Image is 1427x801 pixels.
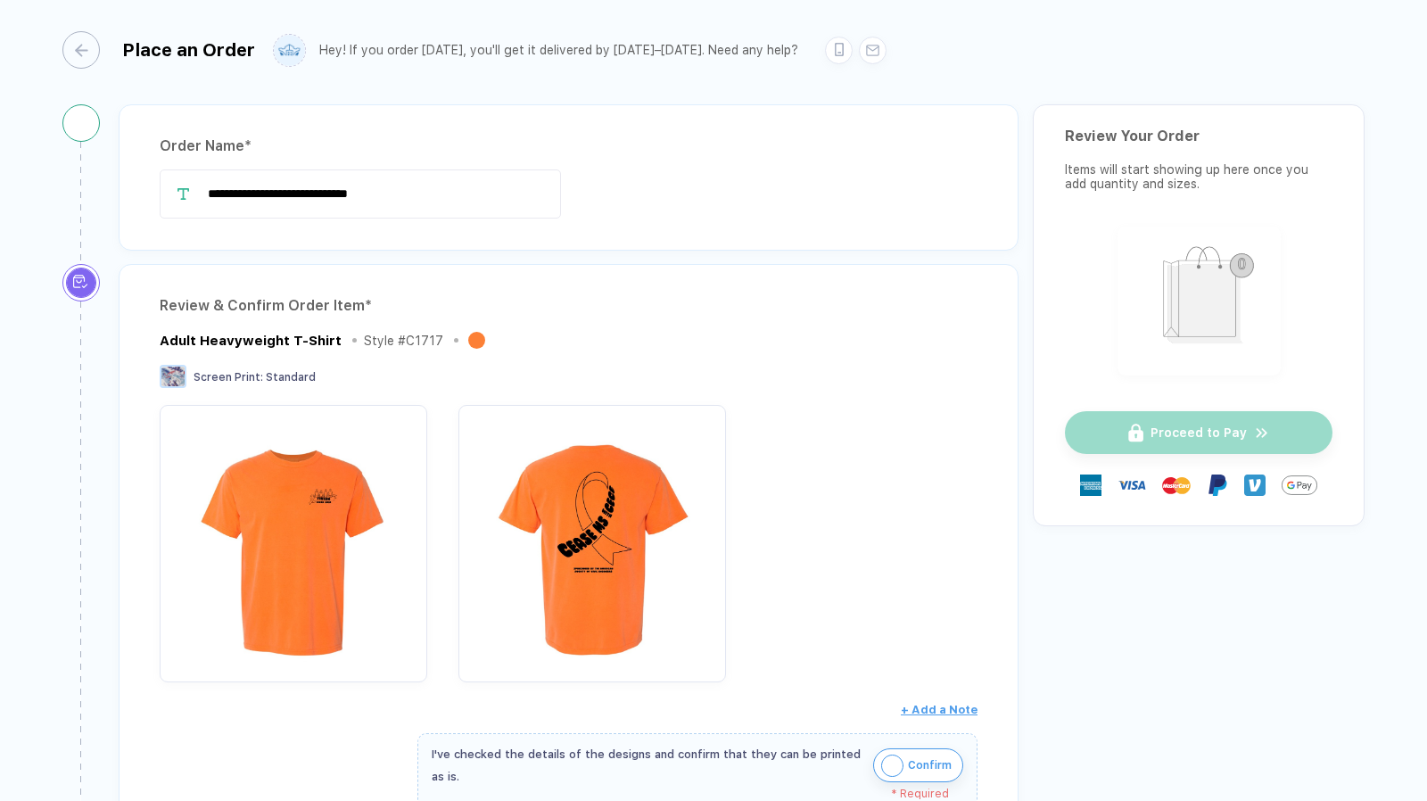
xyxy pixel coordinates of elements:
[873,748,963,782] button: iconConfirm
[364,334,443,348] div: Style # C1717
[901,703,977,716] span: + Add a Note
[1244,475,1266,496] img: Venmo
[122,39,255,61] div: Place an Order
[1126,235,1273,364] img: shopping_bag.png
[901,696,977,724] button: + Add a Note
[1065,162,1332,191] div: Items will start showing up here once you add quantity and sizes.
[160,365,186,388] img: Screen Print
[432,743,864,788] div: I've checked the details of the designs and confirm that they can be printed as is.
[194,371,263,384] span: Screen Print :
[1207,475,1228,496] img: Paypal
[432,788,949,800] div: * Required
[467,414,717,664] img: 82fa7bf7-4b2a-48d1-b2a4-edb639904ecd_nt_back_1750952850975.jpg
[160,292,977,320] div: Review & Confirm Order Item
[169,414,418,664] img: 82fa7bf7-4b2a-48d1-b2a4-edb639904ecd_nt_front_1750952850972.jpg
[1065,128,1332,145] div: Review Your Order
[266,371,316,384] span: Standard
[319,43,798,58] div: Hey! If you order [DATE], you'll get it delivered by [DATE]–[DATE]. Need any help?
[1162,471,1191,500] img: master-card
[274,35,305,66] img: user profile
[160,132,977,161] div: Order Name
[1282,467,1317,503] img: GPay
[908,751,952,780] span: Confirm
[1118,471,1146,500] img: visa
[881,755,903,777] img: icon
[1080,475,1101,496] img: express
[160,333,342,349] div: Adult Heavyweight T-Shirt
